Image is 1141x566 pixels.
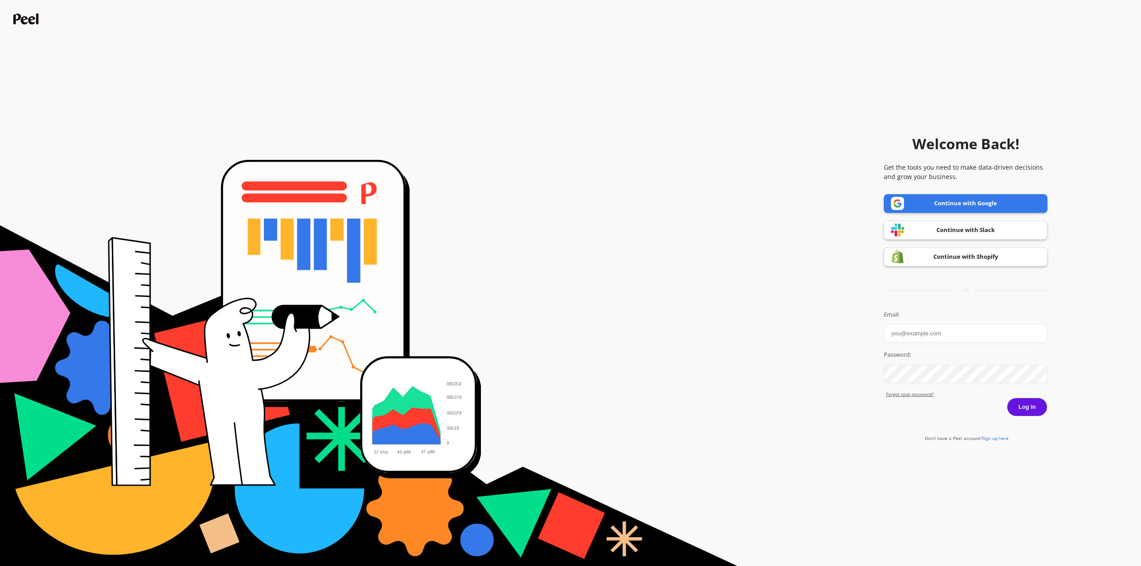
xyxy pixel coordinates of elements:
button: Log in [1007,398,1047,416]
a: Continue with Slack [884,221,1047,240]
img: Shopify logo [891,250,904,264]
p: Get the tools you need to make data-driven decisions and grow your business. [884,163,1047,181]
input: you@example.com [884,324,1047,342]
a: Continue with Shopify [884,248,1047,266]
span: Sign up here [982,435,1009,441]
a: Don't have a Peel account?Sign up here [925,435,1009,441]
img: Google logo [891,197,904,210]
img: Slack logo [891,223,904,237]
div: or [884,287,1047,294]
label: Email: [884,310,1047,319]
img: Peel [13,13,41,24]
a: Forgot yout password? [886,391,1047,398]
label: Password: [884,350,1047,359]
a: Continue with Google [884,194,1047,213]
h1: Welcome Back! [912,133,1019,155]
